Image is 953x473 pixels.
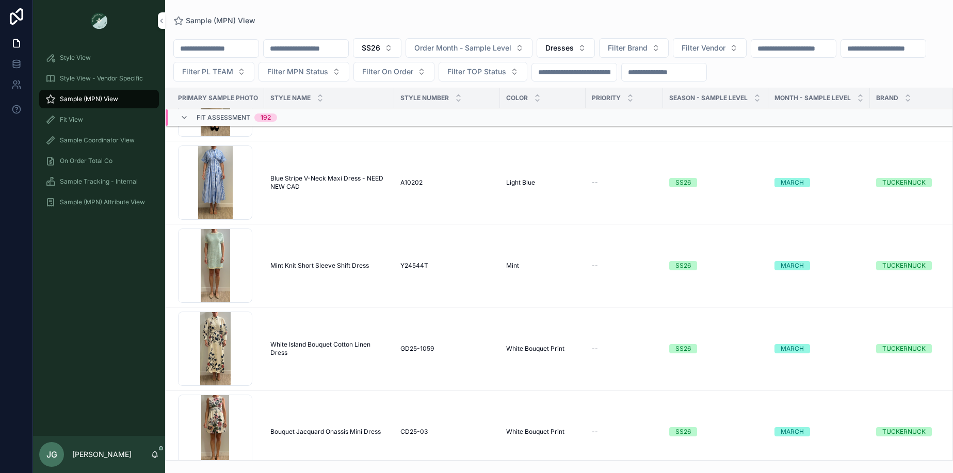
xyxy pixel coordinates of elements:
[876,94,898,102] span: Brand
[506,428,564,436] span: White Bouquet Print
[506,262,579,270] a: Mint
[592,428,657,436] a: --
[72,449,132,460] p: [PERSON_NAME]
[270,262,369,270] span: Mint Knit Short Sleeve Shift Dress
[506,262,519,270] span: Mint
[362,43,380,53] span: SS26
[259,62,349,81] button: Select Button
[439,62,527,81] button: Select Button
[414,43,511,53] span: Order Month - Sample Level
[682,43,725,53] span: Filter Vendor
[545,43,574,53] span: Dresses
[506,94,528,102] span: Color
[173,15,255,26] a: Sample (MPN) View
[675,178,691,187] div: SS26
[39,172,159,191] a: Sample Tracking - Internal
[669,178,762,187] a: SS26
[173,62,254,81] button: Select Button
[882,427,926,436] div: TUCKERNUCK
[400,428,494,436] a: CD25-03
[353,38,401,58] button: Select Button
[182,67,233,77] span: Filter PL TEAM
[673,38,747,58] button: Select Button
[781,178,804,187] div: MARCH
[270,262,388,270] a: Mint Knit Short Sleeve Shift Dress
[39,69,159,88] a: Style View - Vendor Specific
[39,131,159,150] a: Sample Coordinator View
[447,67,506,77] span: Filter TOP Status
[270,94,311,102] span: Style Name
[599,38,669,58] button: Select Button
[506,345,579,353] a: White Bouquet Print
[400,345,494,353] a: GD25-1059
[60,95,118,103] span: Sample (MPN) View
[197,113,250,122] span: Fit Assessment
[882,344,926,353] div: TUCKERNUCK
[781,427,804,436] div: MARCH
[592,428,598,436] span: --
[60,177,138,186] span: Sample Tracking - Internal
[400,345,434,353] span: GD25-1059
[270,428,381,436] span: Bouquet Jacquard Onassis Mini Dress
[270,428,388,436] a: Bouquet Jacquard Onassis Mini Dress
[781,344,804,353] div: MARCH
[592,262,598,270] span: --
[882,261,926,270] div: TUCKERNUCK
[60,74,143,83] span: Style View - Vendor Specific
[270,174,388,191] a: Blue Stripe V-Neck Maxi Dress - NEED NEW CAD
[774,94,851,102] span: MONTH - SAMPLE LEVEL
[186,15,255,26] span: Sample (MPN) View
[400,262,428,270] span: Y24544T
[592,345,657,353] a: --
[675,344,691,353] div: SS26
[608,43,648,53] span: Filter Brand
[406,38,532,58] button: Select Button
[60,116,83,124] span: Fit View
[592,178,657,187] a: --
[261,113,271,122] div: 192
[39,193,159,211] a: Sample (MPN) Attribute View
[774,427,864,436] a: MARCH
[362,67,413,77] span: Filter On Order
[675,261,691,270] div: SS26
[178,94,258,102] span: PRIMARY SAMPLE PHOTO
[774,178,864,187] a: MARCH
[669,427,762,436] a: SS26
[669,344,762,353] a: SS26
[592,94,621,102] span: PRIORITY
[39,48,159,67] a: Style View
[60,157,112,165] span: On Order Total Co
[774,344,864,353] a: MARCH
[400,178,494,187] a: A10202
[882,178,926,187] div: TUCKERNUCK
[774,261,864,270] a: MARCH
[400,94,449,102] span: Style Number
[592,345,598,353] span: --
[46,448,57,461] span: JG
[60,136,135,144] span: Sample Coordinator View
[669,261,762,270] a: SS26
[506,345,564,353] span: White Bouquet Print
[60,198,145,206] span: Sample (MPN) Attribute View
[39,90,159,108] a: Sample (MPN) View
[506,178,535,187] span: Light Blue
[781,261,804,270] div: MARCH
[400,262,494,270] a: Y24544T
[60,54,91,62] span: Style View
[506,178,579,187] a: Light Blue
[592,262,657,270] a: --
[400,428,428,436] span: CD25-03
[537,38,595,58] button: Select Button
[267,67,328,77] span: Filter MPN Status
[669,94,748,102] span: Season - Sample Level
[39,110,159,129] a: Fit View
[33,41,165,225] div: scrollable content
[353,62,434,81] button: Select Button
[675,427,691,436] div: SS26
[270,340,388,357] span: White Island Bouquet Cotton Linen Dress
[506,428,579,436] a: White Bouquet Print
[91,12,107,29] img: App logo
[400,178,423,187] span: A10202
[592,178,598,187] span: --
